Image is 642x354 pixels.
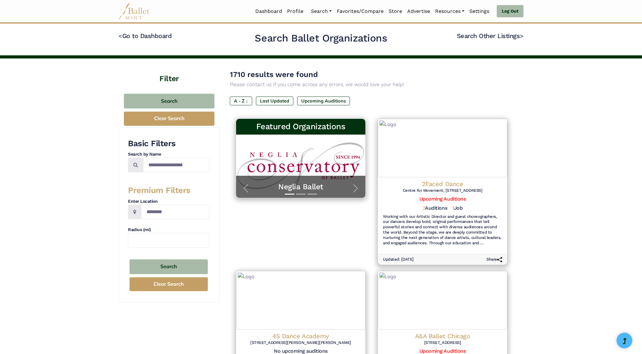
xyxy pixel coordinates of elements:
[128,227,209,233] h4: Radius (mi)
[423,205,447,212] h5: Auditions
[128,151,209,158] h4: Search by Name
[230,80,513,89] p: Please contact us if you come across any errors, we would love your help!
[297,97,350,105] label: Upcoming Auditions
[457,32,523,40] a: Search Other Listings>
[119,58,220,84] h4: Filter
[308,5,334,18] a: Search
[143,158,209,172] input: Search by names...
[124,112,214,126] button: Clear Search
[124,94,214,108] button: Search
[253,5,285,18] a: Dashboard
[419,196,466,202] a: Upcoming Auditions
[467,5,492,18] a: Settings
[241,121,360,132] h3: Featured Organizations
[230,97,252,105] label: A - Z ↓
[307,191,317,198] button: Slide 3
[378,271,507,329] img: Logo
[119,32,122,40] code: <
[230,70,318,79] span: 1710 results were found
[520,32,523,40] code: >
[242,182,359,192] a: Neglia Ballet
[378,119,507,177] img: Logo
[256,97,293,105] label: Last Updated
[236,271,365,329] img: Logo
[334,5,386,18] a: Favorites/Compare
[130,277,208,291] button: Clear Search
[241,340,360,346] h6: [STREET_ADDRESS][PERSON_NAME][PERSON_NAME]
[296,191,306,198] button: Slide 2
[486,257,502,262] h6: Share
[285,5,306,18] a: Profile
[386,5,405,18] a: Store
[423,205,425,211] span: 2
[285,191,294,198] button: Slide 1
[383,188,502,193] h6: Centre for Movement, [STREET_ADDRESS]
[433,5,467,18] a: Resources
[405,5,433,18] a: Advertise
[383,180,502,188] h4: 2Faced Dance
[383,214,502,246] h6: Working with our Artistic Director and guest choreographers, our dancers develop bold, original p...
[383,332,502,340] h4: A&A Ballet Chicago
[255,32,387,45] h2: Search Ballet Organizations
[452,205,454,211] span: 1
[419,348,466,354] a: Upcoming Auditions
[119,32,172,40] a: <Go to Dashboard
[130,259,208,274] button: Search
[141,205,209,219] input: Location
[128,198,209,205] h4: Enter Location
[383,257,414,262] h6: Updated: [DATE]
[241,332,360,340] h4: 4S Dance Academy
[452,205,462,212] h5: Job
[128,138,209,149] h3: Basic Filters
[383,340,502,346] h6: [STREET_ADDRESS]
[497,5,523,18] a: Log Out
[128,185,209,196] h3: Premium Filters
